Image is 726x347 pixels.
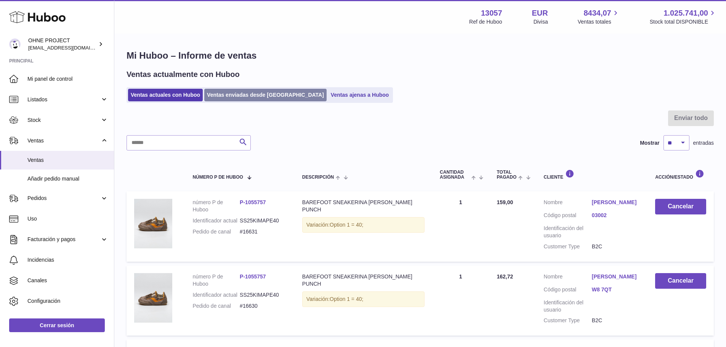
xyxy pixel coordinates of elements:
dd: SS25KIMAPE40 [240,217,287,224]
dt: Nombre [544,273,592,282]
button: Cancelar [655,199,706,214]
dd: B2C [592,243,640,250]
span: 8434,07 [583,8,611,18]
dt: número P de Huboo [192,273,240,288]
dd: SS25KIMAPE40 [240,291,287,299]
div: Acción/Estado [655,170,706,180]
td: 1 [432,191,489,261]
span: Listados [27,96,100,103]
span: Stock total DISPONIBLE [650,18,717,26]
span: Cantidad ASIGNADA [440,170,470,180]
a: Cerrar sesión [9,318,105,332]
label: Mostrar [640,139,659,147]
img: KIMA_FANGO_SMALL_44b1bbca-0d38-4c0e-adbd-32338417af50.jpg [134,273,172,323]
dd: #16630 [240,302,287,310]
div: OHNE PROJECT [28,37,97,51]
img: internalAdmin-13057@internal.huboo.com [9,38,21,50]
dt: Código postal [544,286,592,295]
span: Ventas [27,157,108,164]
span: Uso [27,215,108,222]
span: 1.025.741,00 [663,8,708,18]
span: Pedidos [27,195,100,202]
span: Ventas totales [578,18,620,26]
dt: Identificación del usuario [544,299,592,313]
span: Incidencias [27,256,108,264]
dt: Identificador actual [192,291,240,299]
h1: Mi Huboo – Informe de ventas [127,50,714,62]
dt: número P de Huboo [192,199,240,213]
strong: 13057 [481,8,502,18]
dt: Customer Type [544,243,592,250]
div: Variación: [302,291,425,307]
span: Mi panel de control [27,75,108,83]
div: Ref de Huboo [469,18,502,26]
span: entradas [693,139,714,147]
span: Stock [27,117,100,124]
span: [EMAIL_ADDRESS][DOMAIN_NAME] [28,45,112,51]
div: Cliente [544,170,640,180]
div: Variación: [302,217,425,233]
dt: Identificador actual [192,217,240,224]
span: número P de Huboo [192,175,243,180]
span: Facturación y pagos [27,236,100,243]
dt: Pedido de canal [192,302,240,310]
a: [PERSON_NAME] [592,273,640,280]
a: P-1055757 [240,199,266,205]
span: Añadir pedido manual [27,175,108,182]
a: 1.025.741,00 Stock total DISPONIBLE [650,8,717,26]
dd: #16631 [240,228,287,235]
div: BAREFOOT SNEAKERINA [PERSON_NAME] PUNCH [302,273,425,288]
dt: Pedido de canal [192,228,240,235]
button: Cancelar [655,273,706,289]
span: Descripción [302,175,334,180]
span: 159,00 [497,199,513,205]
span: Configuración [27,297,108,305]
span: Canales [27,277,108,284]
dt: Código postal [544,212,592,221]
a: Ventas enviadas desde [GEOGRAPHIC_DATA] [204,89,327,101]
a: 03002 [592,212,640,219]
span: Option 1 = 40; [330,296,363,302]
a: P-1055757 [240,273,266,280]
div: Divisa [534,18,548,26]
a: 8434,07 Ventas totales [578,8,620,26]
a: W8 7QT [592,286,640,293]
dt: Identificación del usuario [544,225,592,239]
span: Option 1 = 40; [330,222,363,228]
div: BAREFOOT SNEAKERINA [PERSON_NAME] PUNCH [302,199,425,213]
dd: B2C [592,317,640,324]
strong: EUR [532,8,548,18]
h2: Ventas actualmente con Huboo [127,69,240,80]
span: Ventas [27,137,100,144]
a: Ventas actuales con Huboo [128,89,203,101]
a: Ventas ajenas a Huboo [328,89,392,101]
a: [PERSON_NAME] [592,199,640,206]
img: KIMA_FANGO_SMALL_44b1bbca-0d38-4c0e-adbd-32338417af50.jpg [134,199,172,248]
dt: Nombre [544,199,592,208]
dt: Customer Type [544,317,592,324]
td: 1 [432,265,489,336]
span: Total pagado [497,170,516,180]
span: 162,72 [497,273,513,280]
